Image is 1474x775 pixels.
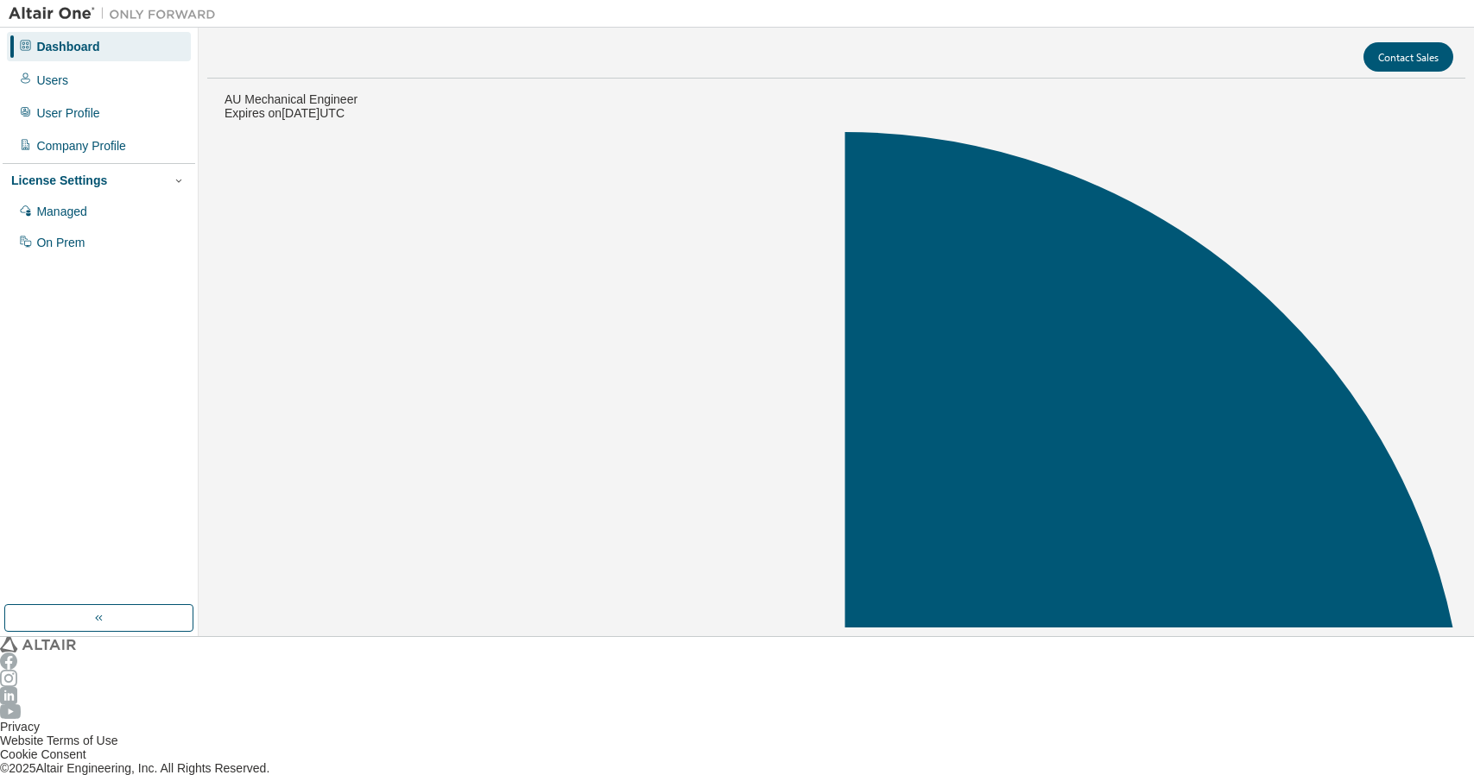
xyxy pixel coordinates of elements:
[1363,42,1453,72] button: Contact Sales
[36,236,85,249] div: On Prem
[225,106,1465,120] p: Expires on [DATE] UTC
[11,173,107,187] div: License Settings
[9,5,225,22] img: Altair One
[36,73,68,87] div: Users
[225,92,357,106] span: AU Mechanical Engineer
[36,139,126,153] div: Company Profile
[36,205,86,218] div: Managed
[36,40,99,54] div: Dashboard
[36,106,99,120] div: User Profile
